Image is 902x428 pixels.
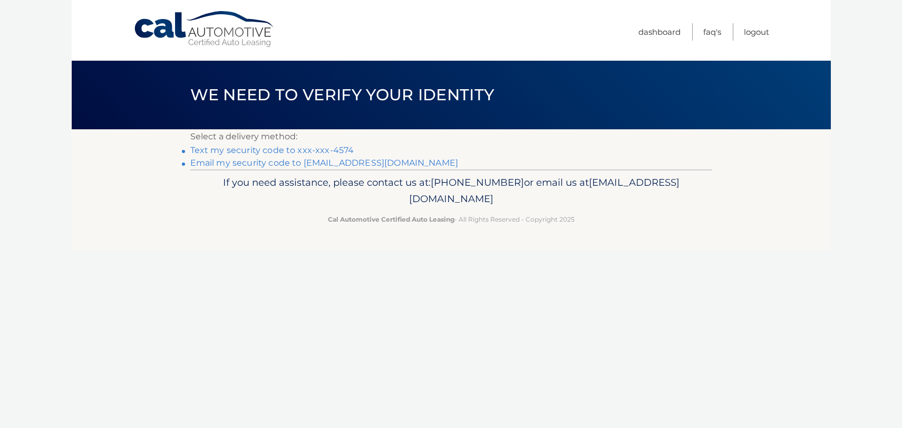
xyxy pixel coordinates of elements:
span: [PHONE_NUMBER] [431,176,524,188]
a: Logout [744,23,769,41]
p: - All Rights Reserved - Copyright 2025 [197,214,705,225]
a: Dashboard [638,23,681,41]
p: Select a delivery method: [190,129,712,144]
a: Text my security code to xxx-xxx-4574 [190,145,354,155]
p: If you need assistance, please contact us at: or email us at [197,174,705,208]
a: FAQ's [703,23,721,41]
a: Cal Automotive [133,11,276,48]
a: Email my security code to [EMAIL_ADDRESS][DOMAIN_NAME] [190,158,459,168]
span: We need to verify your identity [190,85,494,104]
strong: Cal Automotive Certified Auto Leasing [328,215,454,223]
